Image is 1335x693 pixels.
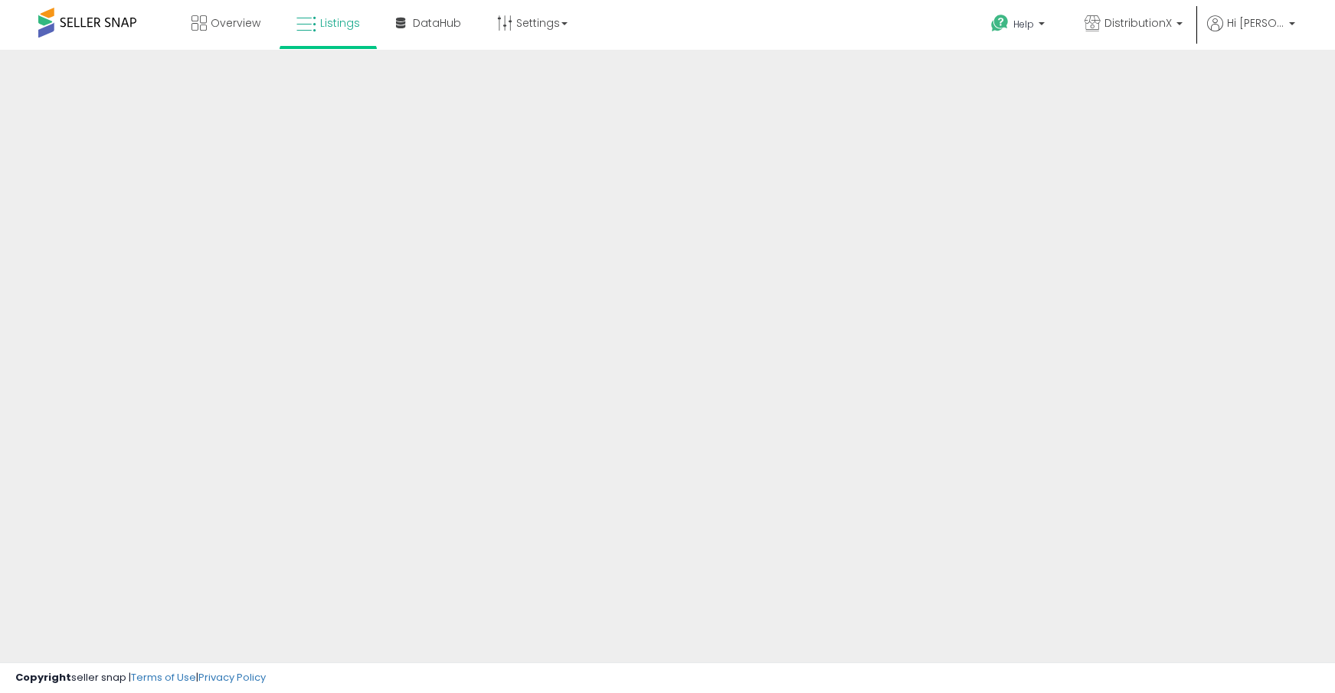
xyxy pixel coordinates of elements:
a: Terms of Use [131,670,196,685]
span: Listings [320,15,360,31]
span: DataHub [413,15,461,31]
span: Hi [PERSON_NAME] [1227,15,1284,31]
a: Hi [PERSON_NAME] [1207,15,1295,50]
a: Help [979,2,1060,50]
i: Get Help [990,14,1009,33]
span: DistributionX [1104,15,1172,31]
strong: Copyright [15,670,71,685]
span: Help [1013,18,1034,31]
div: seller snap | | [15,671,266,685]
a: Privacy Policy [198,670,266,685]
span: Overview [211,15,260,31]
